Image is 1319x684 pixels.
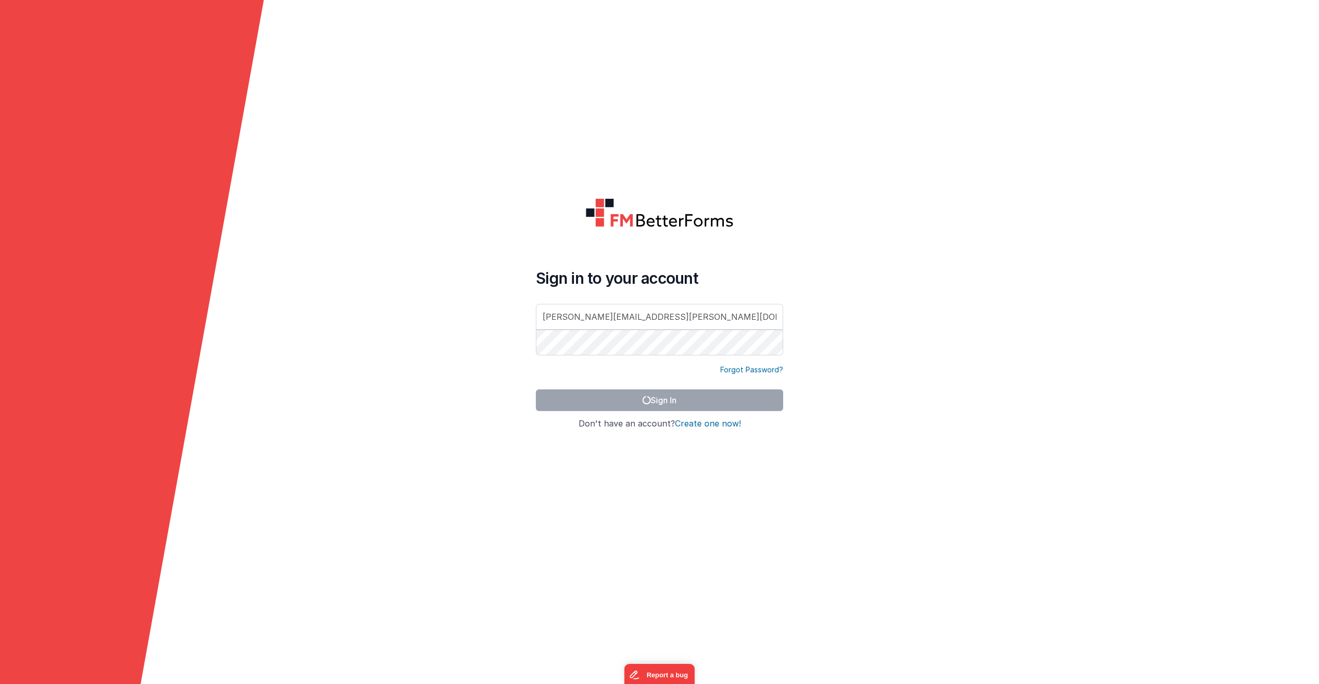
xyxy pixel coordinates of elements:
[536,389,783,411] button: Sign In
[720,365,783,375] a: Forgot Password?
[536,419,783,429] h4: Don't have an account?
[675,419,741,429] button: Create one now!
[536,269,783,287] h4: Sign in to your account
[536,304,783,330] input: Email Address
